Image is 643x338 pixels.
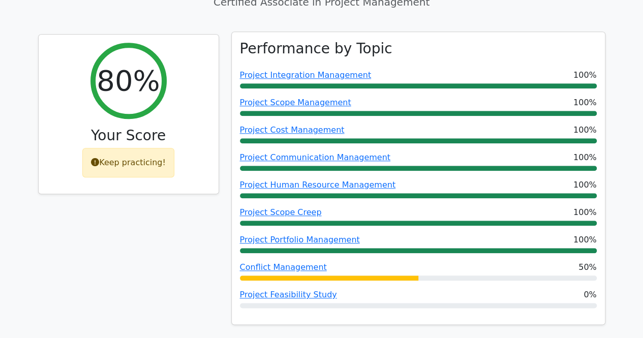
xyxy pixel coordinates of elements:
a: Project Feasibility Study [240,290,337,299]
h3: Performance by Topic [240,40,392,57]
h2: 80% [97,64,160,98]
a: Project Scope Creep [240,207,322,217]
div: Keep practicing! [82,148,174,177]
span: 100% [573,97,597,109]
span: 100% [573,69,597,81]
span: 0% [584,289,596,301]
a: Conflict Management [240,262,327,272]
span: 100% [573,179,597,191]
a: Project Human Resource Management [240,180,395,190]
a: Project Communication Management [240,152,390,162]
span: 100% [573,151,597,164]
span: 50% [578,261,597,273]
a: Project Integration Management [240,70,371,80]
span: 100% [573,206,597,219]
a: Project Cost Management [240,125,345,135]
span: 100% [573,234,597,246]
a: Project Portfolio Management [240,235,360,244]
h3: Your Score [47,127,210,144]
a: Project Scope Management [240,98,351,107]
span: 100% [573,124,597,136]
